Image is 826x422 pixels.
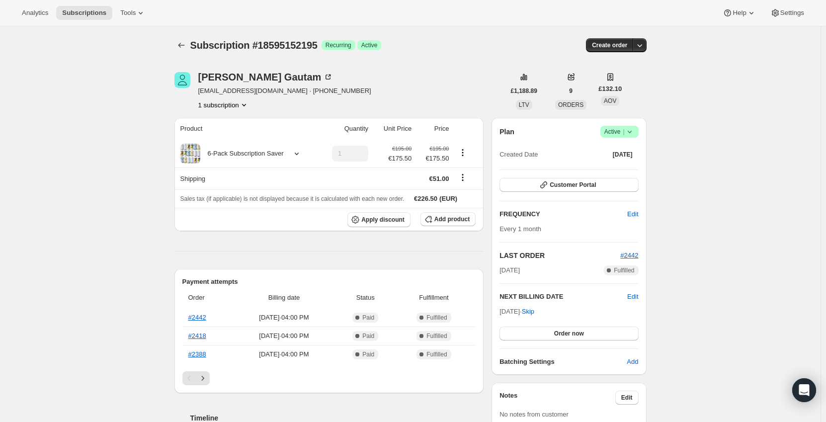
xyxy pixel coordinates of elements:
[717,6,762,20] button: Help
[554,330,584,338] span: Order now
[586,38,633,52] button: Create order
[733,9,746,17] span: Help
[174,72,190,88] span: Rita Gautam
[339,293,392,303] span: Status
[613,151,633,159] span: [DATE]
[614,266,634,274] span: Fulfilled
[426,350,447,358] span: Fulfilled
[174,118,318,140] th: Product
[120,9,136,17] span: Tools
[615,391,639,405] button: Edit
[563,84,578,98] button: 9
[200,149,284,159] div: 6-Pack Subscription Saver
[188,350,206,358] a: #2388
[598,84,622,94] span: £132.10
[388,154,412,164] span: €175.50
[780,9,804,17] span: Settings
[499,308,534,315] span: [DATE] ·
[604,127,635,137] span: Active
[620,251,638,260] button: #2442
[182,371,476,385] nav: Pagination
[621,206,644,222] button: Edit
[429,146,449,152] small: €195.00
[235,293,333,303] span: Billing date
[499,391,615,405] h3: Notes
[180,195,405,202] span: Sales tax (if applicable) is not displayed because it is calculated with each new order.
[426,314,447,322] span: Fulfilled
[511,87,537,95] span: £1,188.89
[516,304,540,320] button: Skip
[361,41,378,49] span: Active
[499,178,638,192] button: Customer Portal
[22,9,48,17] span: Analytics
[62,9,106,17] span: Subscriptions
[362,332,374,340] span: Paid
[499,251,620,260] h2: LAST ORDER
[455,147,471,158] button: Product actions
[398,293,470,303] span: Fulfillment
[414,195,437,202] span: €226.50
[623,128,624,136] span: |
[182,287,233,309] th: Order
[16,6,54,20] button: Analytics
[607,148,639,162] button: [DATE]
[627,209,638,219] span: Edit
[499,411,569,418] span: No notes from customer
[499,127,514,137] h2: Plan
[235,313,333,323] span: [DATE] · 04:00 PM
[604,97,616,104] span: AOV
[188,332,206,339] a: #2418
[592,41,627,49] span: Create order
[362,314,374,322] span: Paid
[519,101,529,108] span: LTV
[318,118,371,140] th: Quantity
[420,212,476,226] button: Add product
[362,350,374,358] span: Paid
[347,212,411,227] button: Apply discount
[764,6,810,20] button: Settings
[522,307,534,317] span: Skip
[499,292,627,302] h2: NEXT BILLING DATE
[417,154,449,164] span: €175.50
[550,181,596,189] span: Customer Portal
[499,209,627,219] h2: FREQUENCY
[180,144,200,164] img: product img
[621,354,644,370] button: Add
[558,101,583,108] span: ORDERS
[198,100,249,110] button: Product actions
[174,38,188,52] button: Subscriptions
[371,118,414,140] th: Unit Price
[429,175,449,182] span: €51.00
[235,331,333,341] span: [DATE] · 04:00 PM
[326,41,351,49] span: Recurring
[499,327,638,340] button: Order now
[361,216,405,224] span: Apply discount
[569,87,573,95] span: 9
[434,215,470,223] span: Add product
[196,371,210,385] button: Next
[190,40,318,51] span: Subscription #18595152195
[392,146,412,152] small: €195.00
[114,6,152,20] button: Tools
[627,292,638,302] button: Edit
[627,357,638,367] span: Add
[455,172,471,183] button: Shipping actions
[426,332,447,340] span: Fulfilled
[198,72,333,82] div: [PERSON_NAME] Gautam
[198,86,371,96] span: [EMAIL_ADDRESS][DOMAIN_NAME] · [PHONE_NUMBER]
[437,194,457,204] span: (EUR)
[621,394,633,402] span: Edit
[414,118,452,140] th: Price
[499,225,541,233] span: Every 1 month
[620,252,638,259] span: #2442
[188,314,206,321] a: #2442
[56,6,112,20] button: Subscriptions
[499,265,520,275] span: [DATE]
[182,277,476,287] h2: Payment attempts
[174,168,318,189] th: Shipping
[235,349,333,359] span: [DATE] · 04:00 PM
[499,150,538,160] span: Created Date
[505,84,543,98] button: £1,188.89
[499,357,627,367] h6: Batching Settings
